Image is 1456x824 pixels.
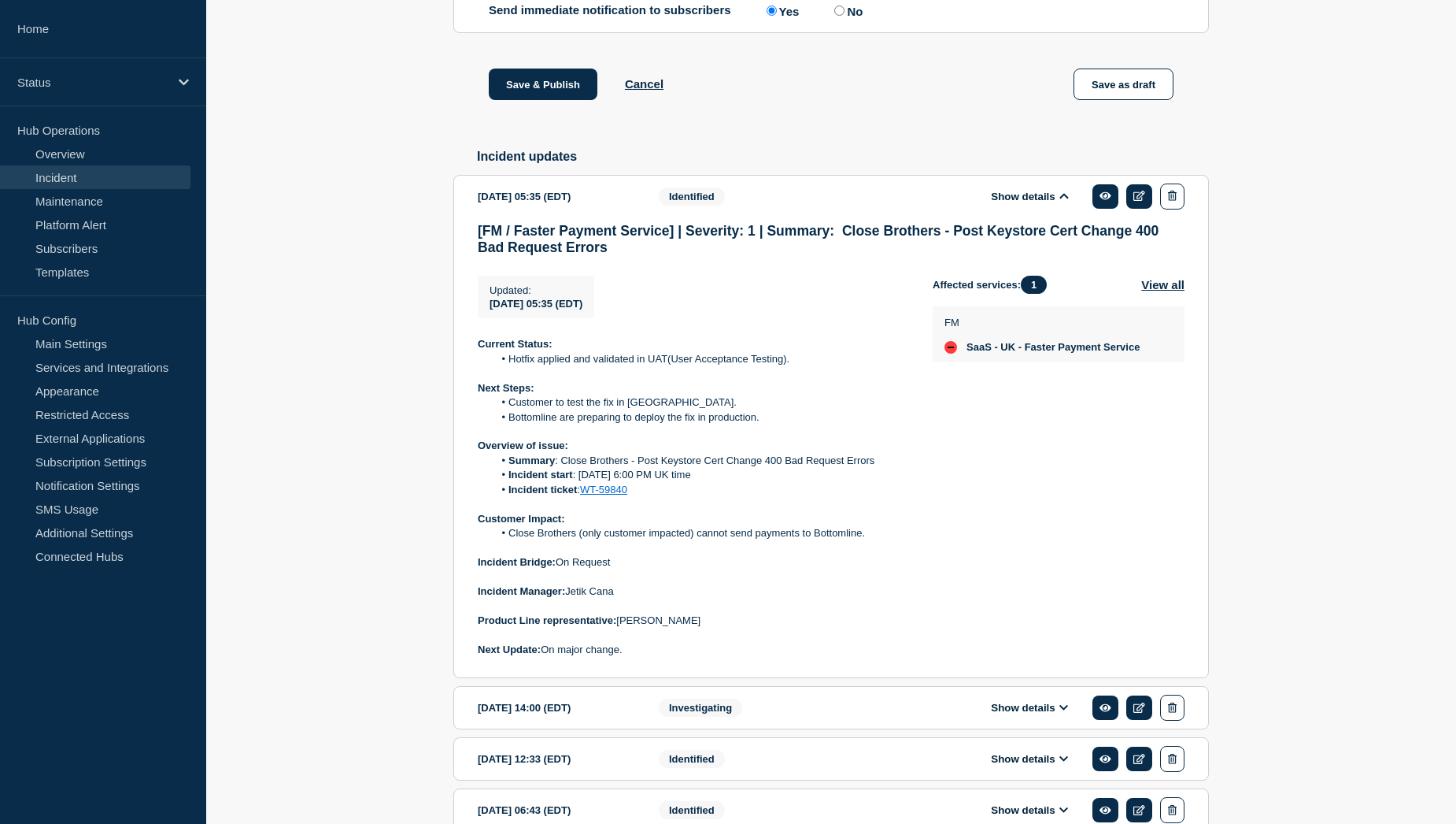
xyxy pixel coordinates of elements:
[944,317,1140,328] p: FM
[1074,69,1173,100] button: Save as draft
[478,644,541,655] strong: Next Update:
[986,804,1073,817] button: Show details
[493,526,908,540] li: Close Brothers (only customer impacted) cannot send payments to Bottomline.
[478,440,568,451] strong: Overview of issue:
[478,184,635,210] div: [DATE] 05:35 (EDT)
[508,484,577,496] strong: Incident ticket
[489,69,597,100] button: Save & Publish
[625,77,663,91] button: Cancel
[478,614,907,628] p: [PERSON_NAME]
[478,382,534,394] strong: Next Steps:
[944,341,957,354] div: down
[986,752,1073,766] button: Show details
[1141,276,1184,294] button: View all
[489,3,731,18] p: Send immediate notification to subscribers
[767,6,777,16] input: Yes
[490,298,582,310] span: [DATE] 05:35 (EDT)
[478,223,1184,256] h3: [FM / Faster Payment Service] | Severity: 1 | Summary: Close Brothers - Post Keystore Cert Change...
[659,699,742,717] span: Investigating
[986,701,1073,715] button: Show details
[493,483,908,497] li: :
[508,455,555,466] strong: Summary
[966,341,1140,354] span: SaaS - UK - Faster Payment Service
[1021,276,1047,294] span: 1
[478,614,616,626] strong: Product Line representative:
[477,150,1209,164] h2: Incident updates
[478,746,635,772] div: [DATE] 12:33 (EDT)
[478,695,635,721] div: [DATE] 14:00 (EDT)
[493,468,908,482] li: : [DATE] 6:00 PM UK time
[659,750,725,768] span: Identified
[493,352,908,366] li: Hotfix applied and validated in UAT(User Acceptance Testing).
[478,585,565,597] strong: Incident Manager:
[659,187,725,206] span: Identified
[478,338,552,350] strong: Current Status:
[478,556,556,568] strong: Incident Bridge:
[478,797,635,823] div: [DATE] 06:43 (EDT)
[659,801,725,819] span: Identified
[478,555,907,570] p: On Request
[489,3,1173,18] div: Send immediate notification to subscribers
[478,513,565,525] strong: Customer Impact:
[490,284,582,296] p: Updated :
[580,484,627,496] a: WT-59840
[478,585,907,599] p: Jetik Cana
[830,3,863,18] label: No
[986,190,1073,203] button: Show details
[933,276,1055,294] span: Affected services:
[508,469,573,481] strong: Incident start
[17,76,168,89] p: Status
[493,454,908,468] li: : Close Brothers - Post Keystore Cert Change 400 Bad Request Errors
[493,395,908,410] li: Customer to test the fix in [GEOGRAPHIC_DATA].
[493,410,908,425] li: Bottomline are preparing to deploy the fix in production.
[478,643,907,657] p: On major change.
[834,6,844,16] input: No
[763,3,800,18] label: Yes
